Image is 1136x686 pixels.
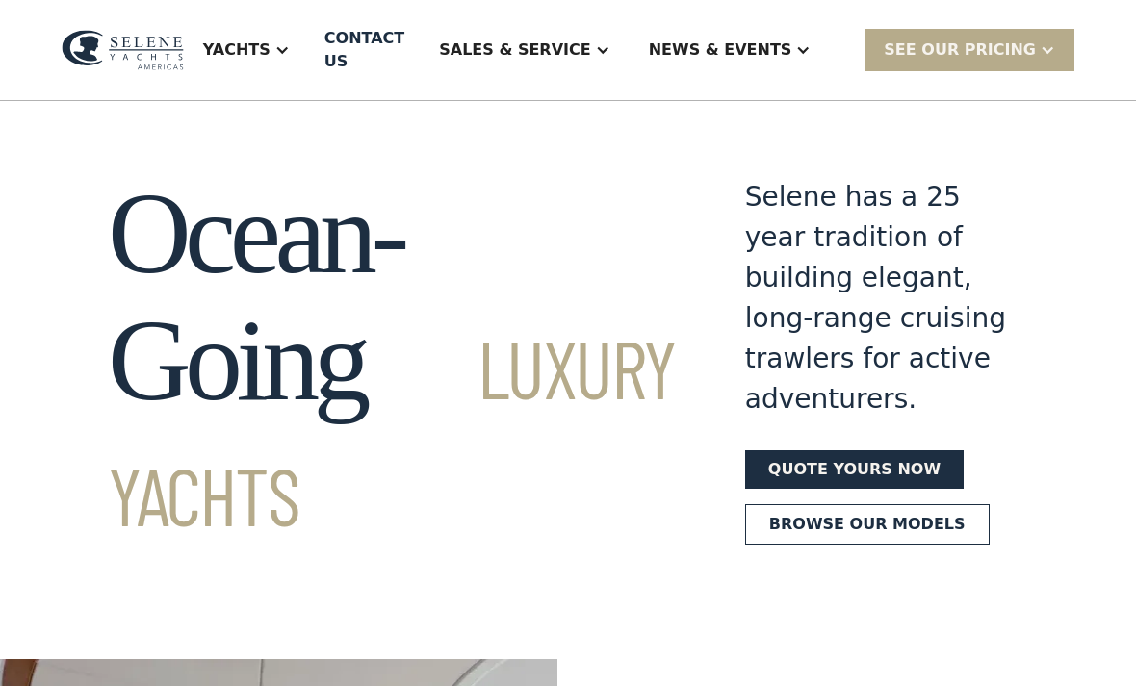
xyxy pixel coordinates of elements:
[865,29,1074,70] div: SEE Our Pricing
[630,12,831,89] div: News & EVENTS
[324,27,404,73] div: Contact US
[108,170,676,551] h1: Ocean-Going
[884,38,1036,62] div: SEE Our Pricing
[439,38,590,62] div: Sales & Service
[420,12,629,89] div: Sales & Service
[108,318,676,543] span: Luxury Yachts
[745,177,1028,419] div: Selene has a 25 year tradition of building elegant, long-range cruising trawlers for active adven...
[203,38,271,62] div: Yachts
[745,450,964,489] a: Quote yours now
[745,504,990,545] a: Browse our models
[649,38,792,62] div: News & EVENTS
[184,12,309,89] div: Yachts
[62,30,184,69] img: logo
